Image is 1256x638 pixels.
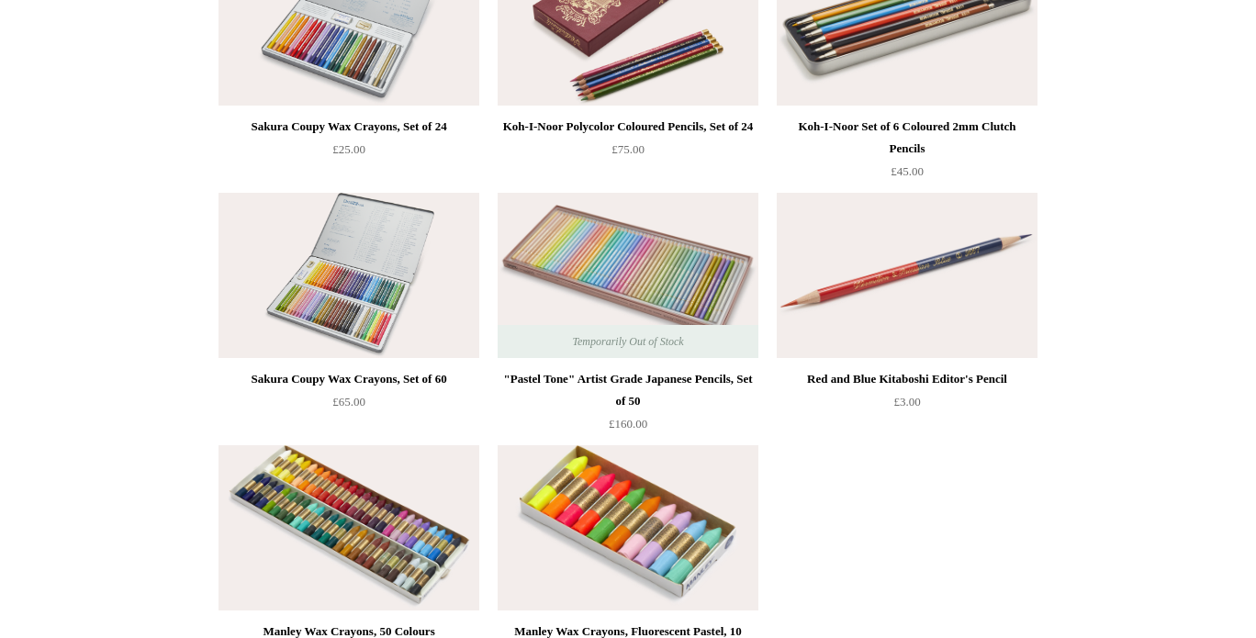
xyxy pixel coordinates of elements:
[502,116,754,138] div: Koh-I-Noor Polycolor Coloured Pencils, Set of 24
[332,395,365,409] span: £65.00
[219,445,479,610] a: Manley Wax Crayons, 50 Colours Manley Wax Crayons, 50 Colours
[219,116,479,191] a: Sakura Coupy Wax Crayons, Set of 24 £25.00
[777,116,1037,191] a: Koh-I-Noor Set of 6 Coloured 2mm Clutch Pencils £45.00
[498,445,758,610] img: Manley Wax Crayons, Fluorescent Pastel, 10 Colours
[498,193,758,358] img: "Pastel Tone" Artist Grade Japanese Pencils, Set of 50
[498,445,758,610] a: Manley Wax Crayons, Fluorescent Pastel, 10 Colours Manley Wax Crayons, Fluorescent Pastel, 10 Col...
[219,445,479,610] img: Manley Wax Crayons, 50 Colours
[781,368,1033,390] div: Red and Blue Kitaboshi Editor's Pencil
[498,193,758,358] a: "Pastel Tone" Artist Grade Japanese Pencils, Set of 50 "Pastel Tone" Artist Grade Japanese Pencil...
[498,368,758,443] a: "Pastel Tone" Artist Grade Japanese Pencils, Set of 50 £160.00
[223,368,475,390] div: Sakura Coupy Wax Crayons, Set of 60
[609,417,647,431] span: £160.00
[332,142,365,156] span: £25.00
[777,368,1037,443] a: Red and Blue Kitaboshi Editor's Pencil £3.00
[219,193,479,358] img: Sakura Coupy Wax Crayons, Set of 60
[777,193,1037,358] a: Red and Blue Kitaboshi Editor's Pencil Red and Blue Kitaboshi Editor's Pencil
[502,368,754,412] div: "Pastel Tone" Artist Grade Japanese Pencils, Set of 50
[498,116,758,191] a: Koh-I-Noor Polycolor Coloured Pencils, Set of 24 £75.00
[891,164,924,178] span: £45.00
[223,116,475,138] div: Sakura Coupy Wax Crayons, Set of 24
[893,395,920,409] span: £3.00
[554,325,701,358] span: Temporarily Out of Stock
[219,368,479,443] a: Sakura Coupy Wax Crayons, Set of 60 £65.00
[777,193,1037,358] img: Red and Blue Kitaboshi Editor's Pencil
[781,116,1033,160] div: Koh-I-Noor Set of 6 Coloured 2mm Clutch Pencils
[611,142,645,156] span: £75.00
[219,193,479,358] a: Sakura Coupy Wax Crayons, Set of 60 Sakura Coupy Wax Crayons, Set of 60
